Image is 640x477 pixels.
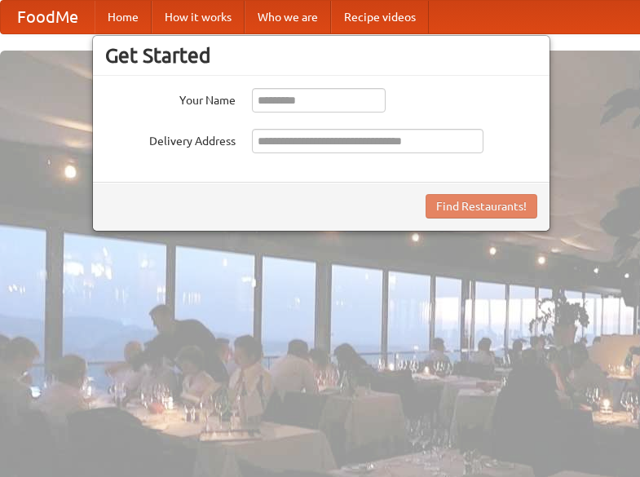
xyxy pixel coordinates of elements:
[331,1,429,33] a: Recipe videos
[426,194,537,219] button: Find Restaurants!
[95,1,152,33] a: Home
[245,1,331,33] a: Who we are
[105,88,236,108] label: Your Name
[105,129,236,149] label: Delivery Address
[152,1,245,33] a: How it works
[1,1,95,33] a: FoodMe
[105,43,537,68] h3: Get Started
